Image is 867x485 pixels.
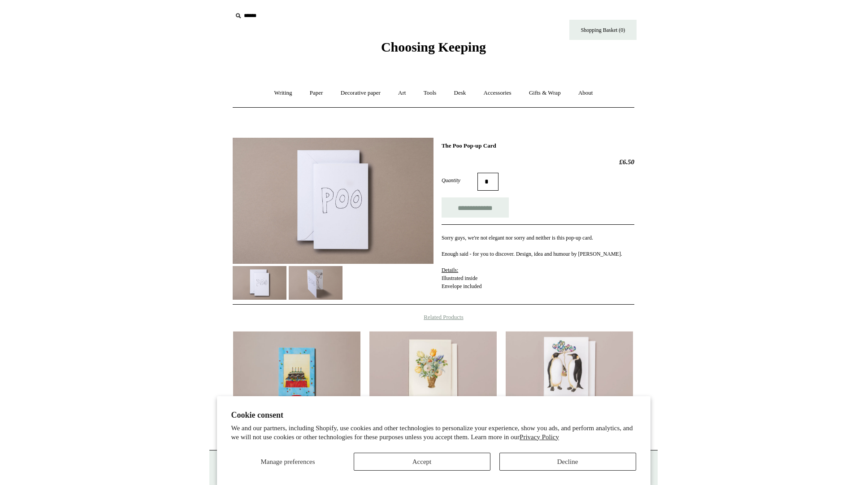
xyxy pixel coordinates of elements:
a: Writing [266,81,300,105]
img: The Poo Pop-up Card [233,138,433,264]
a: About [570,81,601,105]
a: Decorative paper [333,81,389,105]
a: Happy Birthday Emperor Penguins Engraved Greeting Card Happy Birthday Emperor Penguins Engraved G... [506,331,633,412]
span: Choosing Keeping [381,39,486,54]
button: Accept [354,453,490,471]
img: Still Life Bouquet Embossed Greeting Card [369,331,497,412]
img: Happy Birthday Emperor Penguins Engraved Greeting Card [506,331,633,412]
h1: The Poo Pop-up Card [442,142,634,149]
span: Details: [442,267,458,273]
img: The Poo Pop-up Card [233,266,286,300]
a: Gifts & Wrap [521,81,569,105]
a: Tools [416,81,445,105]
button: Manage preferences [231,453,345,471]
a: Privacy Policy [520,433,559,441]
label: Quantity [442,176,477,184]
p: We and our partners, including Shopify, use cookies and other technologies to personalize your ex... [231,424,636,441]
a: Choosing Keeping [381,47,486,53]
a: Art [390,81,414,105]
a: Shopping Basket (0) [569,20,637,40]
div: Sorry guys, we're not elegant nor sorry and neither is this pop-up card. Enough said - for you to... [442,224,634,290]
span: Manage preferences [260,458,315,465]
button: Decline [499,453,636,471]
a: Accessories [476,81,520,105]
a: Paper [302,81,331,105]
h4: Related Products [209,314,658,321]
a: Desk [446,81,474,105]
a: Birthday Cake Venetian Blind Greeting Card Birthday Cake Venetian Blind Greeting Card [233,331,360,412]
img: Birthday Cake Venetian Blind Greeting Card [233,331,360,412]
h2: £6.50 [442,158,634,166]
img: The Poo Pop-up Card [289,266,342,300]
span: Envelope included [442,283,482,289]
h2: Cookie consent [231,411,636,420]
a: Still Life Bouquet Embossed Greeting Card Still Life Bouquet Embossed Greeting Card [369,331,497,412]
